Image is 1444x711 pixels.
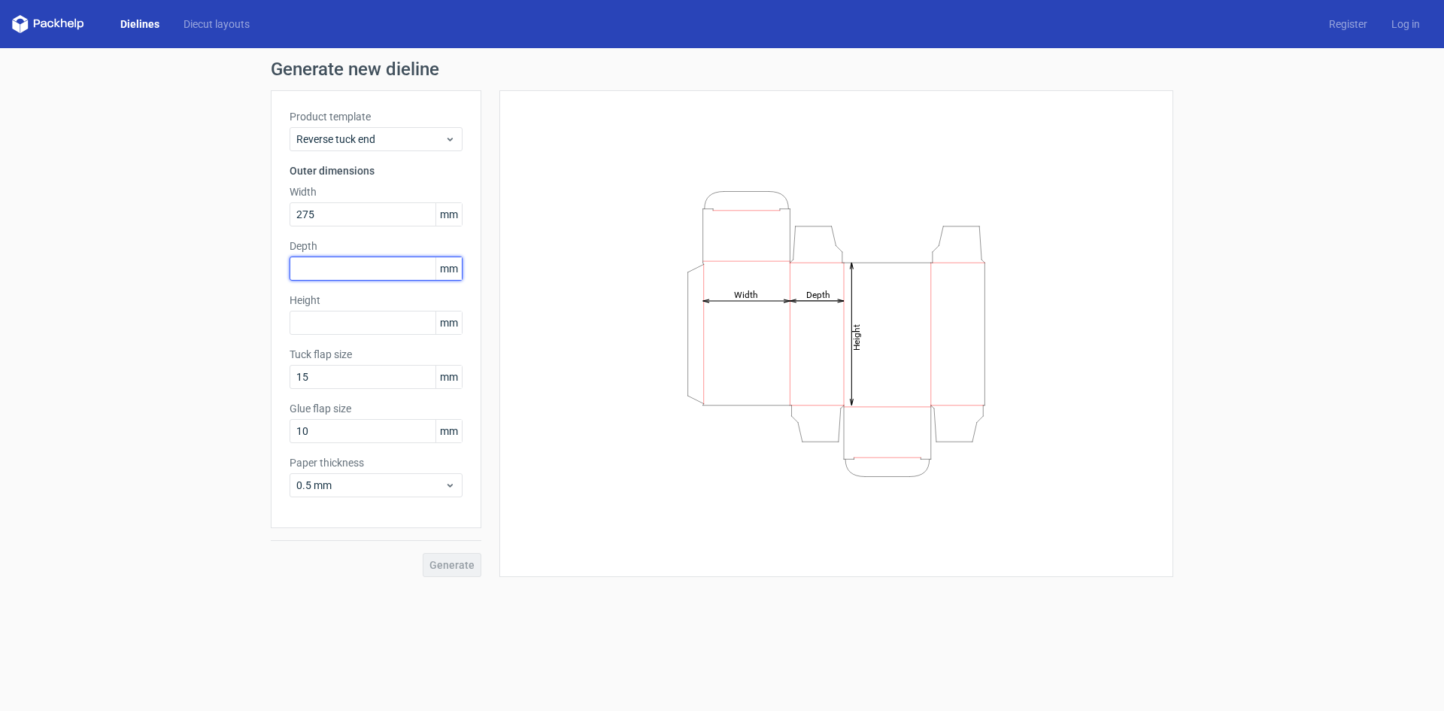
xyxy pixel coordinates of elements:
[108,17,171,32] a: Dielines
[806,289,830,299] tspan: Depth
[290,184,463,199] label: Width
[296,478,444,493] span: 0.5 mm
[290,455,463,470] label: Paper thickness
[271,60,1173,78] h1: Generate new dieline
[290,109,463,124] label: Product template
[435,203,462,226] span: mm
[296,132,444,147] span: Reverse tuck end
[435,311,462,334] span: mm
[1379,17,1432,32] a: Log in
[290,347,463,362] label: Tuck flap size
[290,239,463,254] label: Depth
[290,293,463,308] label: Height
[734,289,758,299] tspan: Width
[1317,17,1379,32] a: Register
[851,324,862,350] tspan: Height
[435,420,462,442] span: mm
[171,17,262,32] a: Diecut layouts
[290,401,463,416] label: Glue flap size
[435,366,462,388] span: mm
[435,257,462,280] span: mm
[290,163,463,178] h3: Outer dimensions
